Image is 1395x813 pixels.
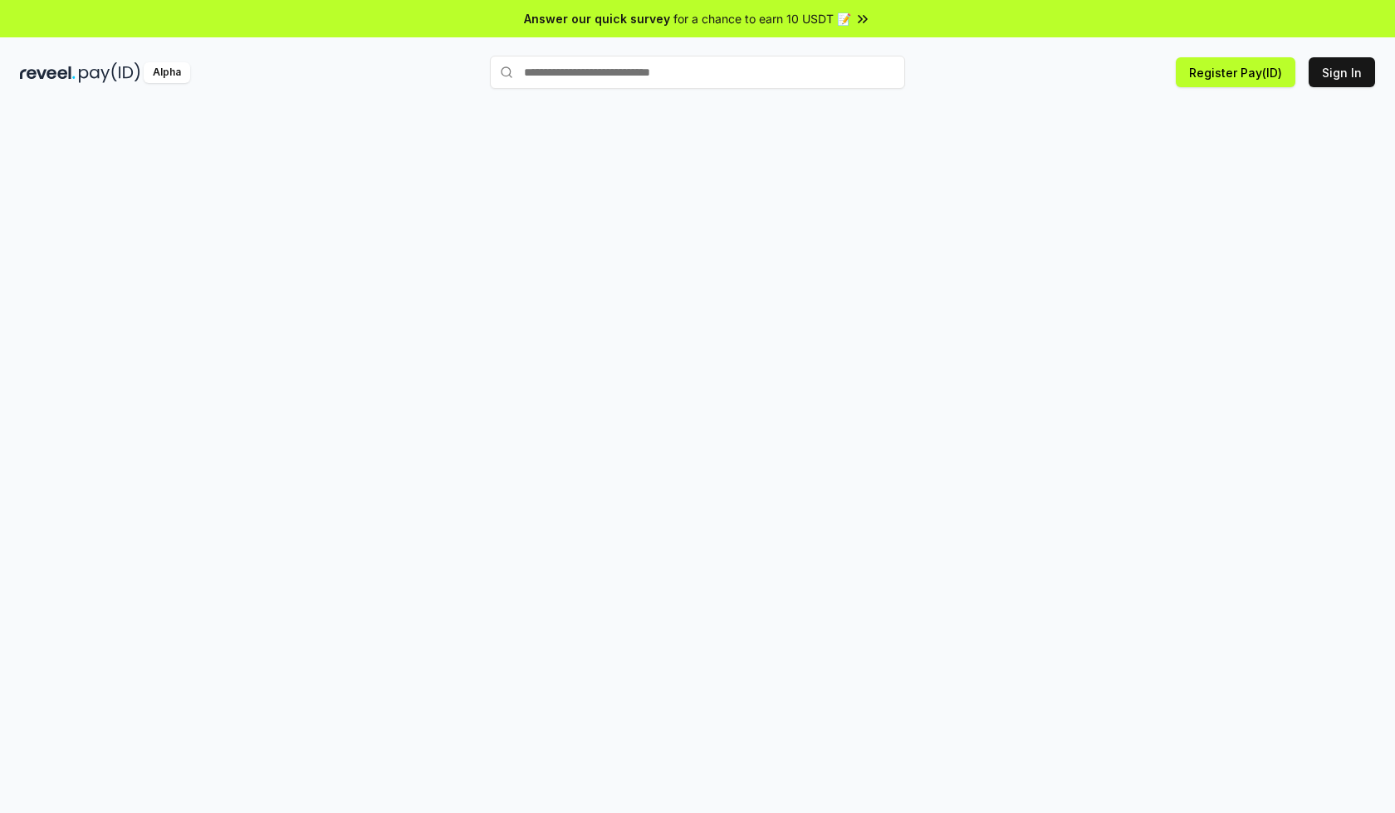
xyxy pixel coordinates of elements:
[1309,57,1375,87] button: Sign In
[79,62,140,83] img: pay_id
[144,62,190,83] div: Alpha
[20,62,76,83] img: reveel_dark
[1176,57,1295,87] button: Register Pay(ID)
[524,10,670,27] span: Answer our quick survey
[673,10,851,27] span: for a chance to earn 10 USDT 📝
